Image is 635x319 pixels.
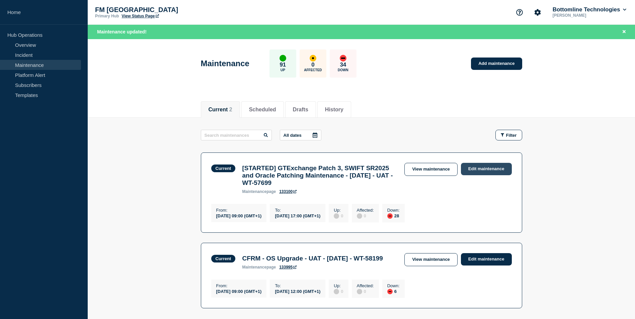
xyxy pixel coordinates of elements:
p: Up [281,68,285,72]
p: From : [216,283,262,288]
p: From : [216,208,262,213]
div: down [387,289,393,294]
div: [DATE] 09:00 (GMT+1) [216,288,262,294]
button: Scheduled [249,107,276,113]
button: Support [512,5,527,19]
p: Up : [334,283,343,288]
p: Up : [334,208,343,213]
span: maintenance [242,265,266,270]
button: Current 2 [209,107,232,113]
p: All dates [284,133,302,138]
p: 34 [340,62,346,68]
div: disabled [357,289,362,294]
p: 91 [280,62,286,68]
button: Bottomline Technologies [551,6,628,13]
div: up [280,55,286,62]
div: 6 [387,288,400,294]
span: maintenance [242,189,266,194]
button: Drafts [293,107,308,113]
button: Account settings [531,5,545,19]
h3: [STARTED] GTExchange Patch 3, SWIFT SR2025 and Oracle Patching Maintenance - [DATE] - UAT - WT-57699 [242,165,398,187]
a: View Status Page [122,14,159,18]
p: Down : [387,283,400,288]
p: FM [GEOGRAPHIC_DATA] [95,6,229,14]
div: [DATE] 17:00 (GMT+1) [275,213,320,218]
button: All dates [280,130,321,140]
div: 0 [357,288,374,294]
p: Primary Hub [95,14,119,18]
span: Maintenance updated! [97,29,147,34]
p: Affected : [357,208,374,213]
div: 0 [334,288,343,294]
div: [DATE] 12:00 (GMT+1) [275,288,320,294]
h3: CFRM - OS Upgrade - UAT - [DATE] - WT-58199 [242,255,383,262]
div: down [340,55,346,62]
div: Current [216,256,231,261]
div: 28 [387,213,400,219]
button: History [325,107,343,113]
a: Edit maintenance [461,163,512,175]
div: Current [216,166,231,171]
div: disabled [357,213,362,219]
p: page [242,265,276,270]
a: View maintenance [404,163,457,176]
a: Edit maintenance [461,253,512,265]
a: 133100 [279,189,297,194]
p: Down [338,68,348,72]
span: 2 [229,107,232,112]
div: disabled [334,213,339,219]
div: disabled [334,289,339,294]
p: page [242,189,276,194]
h1: Maintenance [201,59,249,68]
div: affected [310,55,316,62]
p: Affected [304,68,322,72]
div: 0 [357,213,374,219]
p: Down : [387,208,400,213]
button: Close banner [620,28,628,36]
span: Filter [506,133,517,138]
p: Affected : [357,283,374,288]
p: 0 [311,62,314,68]
div: 0 [334,213,343,219]
input: Search maintenances [201,130,272,140]
div: down [387,213,393,219]
button: Filter [495,130,522,140]
p: [PERSON_NAME] [551,13,621,18]
a: View maintenance [404,253,457,266]
a: Add maintenance [471,58,522,70]
div: [DATE] 09:00 (GMT+1) [216,213,262,218]
p: To : [275,208,320,213]
a: 133995 [279,265,297,270]
p: To : [275,283,320,288]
